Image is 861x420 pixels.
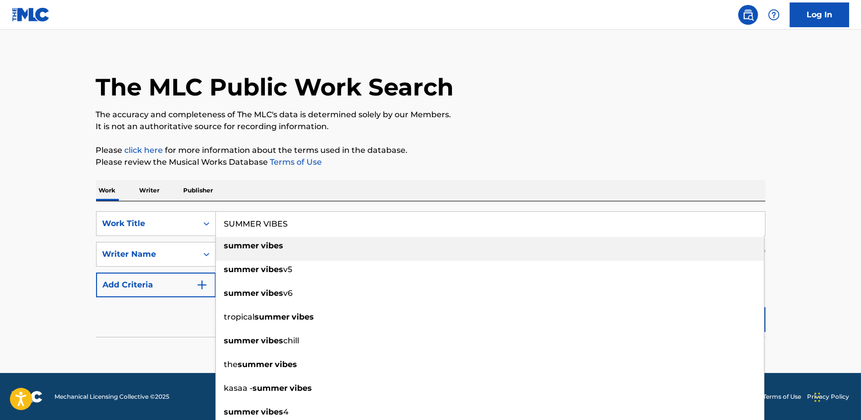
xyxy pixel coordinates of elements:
div: Work Title [102,218,192,230]
p: Please review the Musical Works Database [96,156,765,168]
p: Publisher [181,180,216,201]
iframe: Chat Widget [811,373,861,420]
p: Work [96,180,119,201]
img: help [768,9,780,21]
strong: summer [224,336,259,345]
img: search [742,9,754,21]
p: The accuracy and completeness of The MLC's data is determined solely by our Members. [96,109,765,121]
p: Writer [137,180,163,201]
a: Public Search [738,5,758,25]
strong: vibes [290,383,312,393]
span: 4 [284,407,289,417]
strong: summer [253,383,288,393]
div: Drag [814,382,820,412]
span: v6 [284,288,293,298]
img: MLC Logo [12,7,50,22]
span: Mechanical Licensing Collective © 2025 [54,392,169,401]
strong: summer [255,312,290,322]
div: Help [764,5,784,25]
p: Please for more information about the terms used in the database. [96,144,765,156]
span: the [224,360,238,369]
strong: vibes [275,360,298,369]
a: Terms of Use [268,157,322,167]
span: kasaa - [224,383,253,393]
button: Add Criteria [96,273,216,297]
strong: vibes [261,241,284,250]
form: Search Form [96,211,765,337]
a: click here [125,145,163,155]
strong: summer [238,360,273,369]
span: chill [284,336,300,345]
img: 9d2ae6d4665cec9f34b9.svg [196,279,208,291]
p: It is not an authoritative source for recording information. [96,121,765,133]
strong: vibes [261,265,284,274]
strong: summer [224,241,259,250]
strong: summer [224,288,259,298]
strong: vibes [292,312,314,322]
strong: vibes [261,407,284,417]
a: Privacy Policy [807,392,849,401]
img: logo [12,391,43,403]
strong: vibes [261,336,284,345]
div: Writer Name [102,248,192,260]
a: Log In [790,2,849,27]
strong: summer [224,265,259,274]
span: tropical [224,312,255,322]
strong: summer [224,407,259,417]
span: v5 [284,265,293,274]
h1: The MLC Public Work Search [96,72,454,102]
strong: vibes [261,288,284,298]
